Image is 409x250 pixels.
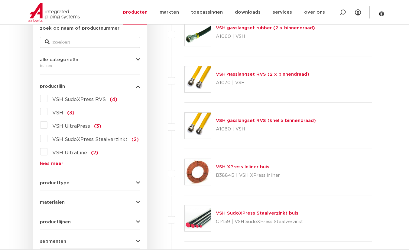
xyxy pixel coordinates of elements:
[216,124,316,134] p: A1080 | VSH
[40,181,140,185] button: producttype
[40,239,140,244] button: segmenten
[185,20,211,46] img: Thumbnail for VSH gasslangset rubber (2 x binnendraad)
[91,150,98,155] span: (2)
[40,220,71,224] span: productlijnen
[40,200,140,205] button: materialen
[131,137,139,142] span: (2)
[94,124,101,129] span: (3)
[216,26,315,30] a: VSH gasslangset rubber (2 x binnendraad)
[40,239,66,244] span: segmenten
[40,58,78,62] span: alle categorieën
[40,200,65,205] span: materialen
[40,25,119,32] label: zoek op naam of productnummer
[40,84,140,89] button: productlijn
[40,37,140,48] input: zoeken
[185,159,211,185] img: Thumbnail for VSH XPress Inliner buis
[40,220,140,224] button: productlijnen
[52,137,128,142] span: VSH SudoXPress Staalverzinkt
[52,97,106,102] span: VSH SudoXPress RVS
[216,72,309,77] a: VSH gasslangset RVS (2 x binnendraad)
[52,110,63,115] span: VSH
[216,165,269,169] a: VSH XPress Inliner buis
[67,110,74,115] span: (3)
[216,118,316,123] a: VSH gasslangset RVS (knel x binnendraad)
[216,171,280,180] p: B3884B | VSH XPress inliner
[216,32,315,41] p: A1060 | VSH
[40,181,70,185] span: producttype
[52,150,87,155] span: VSH UltraLine
[40,62,140,69] div: buizen
[110,97,117,102] span: (4)
[52,124,90,129] span: VSH UltraPress
[185,66,211,92] img: Thumbnail for VSH gasslangset RVS (2 x binnendraad)
[216,217,303,227] p: C1459 | VSH SudoXPress Staalverzinkt
[40,58,140,62] button: alle categorieën
[40,161,140,166] a: lees meer
[185,205,211,231] img: Thumbnail for VSH SudoXPress Staalverzinkt buis
[40,84,65,89] span: productlijn
[216,211,298,215] a: VSH SudoXPress Staalverzinkt buis
[185,113,211,139] img: Thumbnail for VSH gasslangset RVS (knel x binnendraad)
[216,78,309,88] p: A1070 | VSH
